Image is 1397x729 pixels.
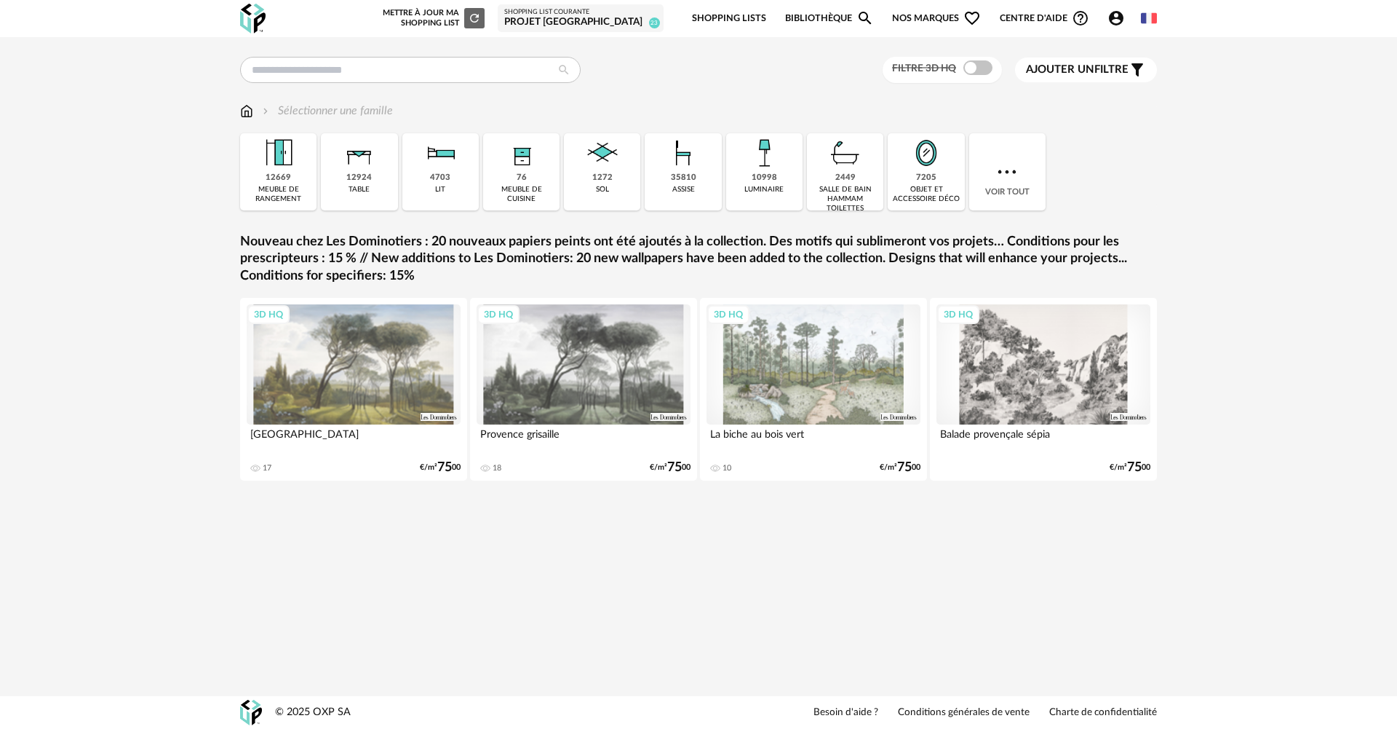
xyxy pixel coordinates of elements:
span: Heart Outline icon [963,9,981,27]
div: meuble de cuisine [487,185,555,204]
div: Provence grisaille [477,425,690,454]
span: 23 [649,17,660,28]
img: more.7b13dc1.svg [994,159,1020,185]
div: 7205 [916,173,936,184]
a: 3D HQ Balade provençale sépia €/m²7500 [930,298,1157,481]
span: Nos marques [892,1,981,36]
span: Account Circle icon [1107,9,1131,27]
span: filtre [1026,63,1129,77]
div: lit [435,185,445,194]
a: Shopping Lists [692,1,766,36]
div: Shopping List courante [504,8,657,17]
img: Rangement.png [502,133,541,173]
a: 3D HQ [GEOGRAPHIC_DATA] 17 €/m²7500 [240,298,467,481]
span: Ajouter un [1026,64,1094,75]
div: 3D HQ [937,305,979,324]
div: [GEOGRAPHIC_DATA] [247,425,461,454]
div: Projet [GEOGRAPHIC_DATA] [504,16,657,29]
img: fr [1141,10,1157,26]
div: 12669 [266,173,291,184]
div: luminaire [744,185,784,194]
span: Magnify icon [856,9,874,27]
span: 75 [667,462,682,473]
a: 3D HQ Provence grisaille 18 €/m²7500 [470,298,697,481]
div: sol [596,185,609,194]
span: Account Circle icon [1107,9,1125,27]
img: Salle%20de%20bain.png [826,133,865,173]
div: Mettre à jour ma Shopping List [380,8,485,28]
div: 3D HQ [477,305,520,324]
div: 1272 [592,173,613,184]
img: Miroir.png [907,133,946,173]
div: 35810 [671,173,696,184]
div: 12924 [346,173,372,184]
span: Filter icon [1129,61,1146,79]
div: Voir tout [969,133,1046,210]
img: Sol.png [583,133,622,173]
a: Shopping List courante Projet [GEOGRAPHIC_DATA] 23 [504,8,657,29]
div: 10998 [752,173,777,184]
div: La biche au bois vert [707,425,920,454]
div: 17 [263,463,271,473]
span: Centre d'aideHelp Circle Outline icon [1000,9,1089,27]
div: 10 [723,463,731,473]
div: 3D HQ [247,305,290,324]
div: meuble de rangement [244,185,312,204]
div: table [349,185,370,194]
div: objet et accessoire déco [892,185,960,204]
div: Sélectionner une famille [260,103,393,119]
a: BibliothèqueMagnify icon [785,1,874,36]
a: Besoin d'aide ? [813,706,878,720]
img: OXP [240,700,262,725]
a: 3D HQ La biche au bois vert 10 €/m²7500 [700,298,927,481]
div: 2449 [835,173,856,184]
span: Refresh icon [468,14,481,22]
img: Literie.png [421,133,460,173]
div: assise [672,185,695,194]
div: 3D HQ [707,305,749,324]
div: €/m² 00 [880,462,920,473]
img: Luminaire.png [744,133,784,173]
div: 76 [517,173,527,184]
div: © 2025 OXP SA [275,706,351,720]
div: 4703 [430,173,450,184]
img: Meuble%20de%20rangement.png [259,133,298,173]
img: Table.png [340,133,379,173]
span: 75 [1127,462,1142,473]
div: salle de bain hammam toilettes [811,185,879,213]
img: svg+xml;base64,PHN2ZyB3aWR0aD0iMTYiIGhlaWdodD0iMTciIHZpZXdCb3g9IjAgMCAxNiAxNyIgZmlsbD0ibm9uZSIgeG... [240,103,253,119]
span: Filtre 3D HQ [892,63,956,74]
span: 75 [897,462,912,473]
div: 18 [493,463,501,473]
div: €/m² 00 [1110,462,1150,473]
a: Nouveau chez Les Dominotiers : 20 nouveaux papiers peints ont été ajoutés à la collection. Des mo... [240,234,1157,285]
img: OXP [240,4,266,34]
a: Conditions générales de vente [898,706,1030,720]
button: Ajouter unfiltre Filter icon [1015,58,1157,82]
span: Help Circle Outline icon [1072,9,1089,27]
div: €/m² 00 [420,462,461,473]
img: svg+xml;base64,PHN2ZyB3aWR0aD0iMTYiIGhlaWdodD0iMTYiIHZpZXdCb3g9IjAgMCAxNiAxNiIgZmlsbD0ibm9uZSIgeG... [260,103,271,119]
span: 75 [437,462,452,473]
div: Balade provençale sépia [936,425,1150,454]
img: Assise.png [664,133,703,173]
div: €/m² 00 [650,462,690,473]
a: Charte de confidentialité [1049,706,1157,720]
